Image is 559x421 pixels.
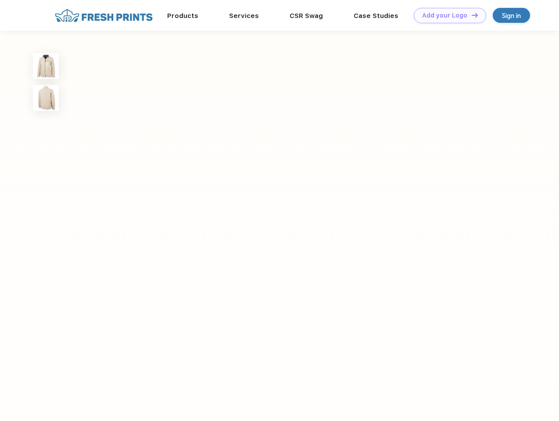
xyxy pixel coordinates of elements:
[52,8,155,23] img: fo%20logo%202.webp
[422,12,467,19] div: Add your Logo
[167,12,198,20] a: Products
[472,13,478,18] img: DT
[493,8,530,23] a: Sign in
[502,11,521,21] div: Sign in
[33,53,59,79] img: func=resize&h=100
[33,85,59,111] img: func=resize&h=100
